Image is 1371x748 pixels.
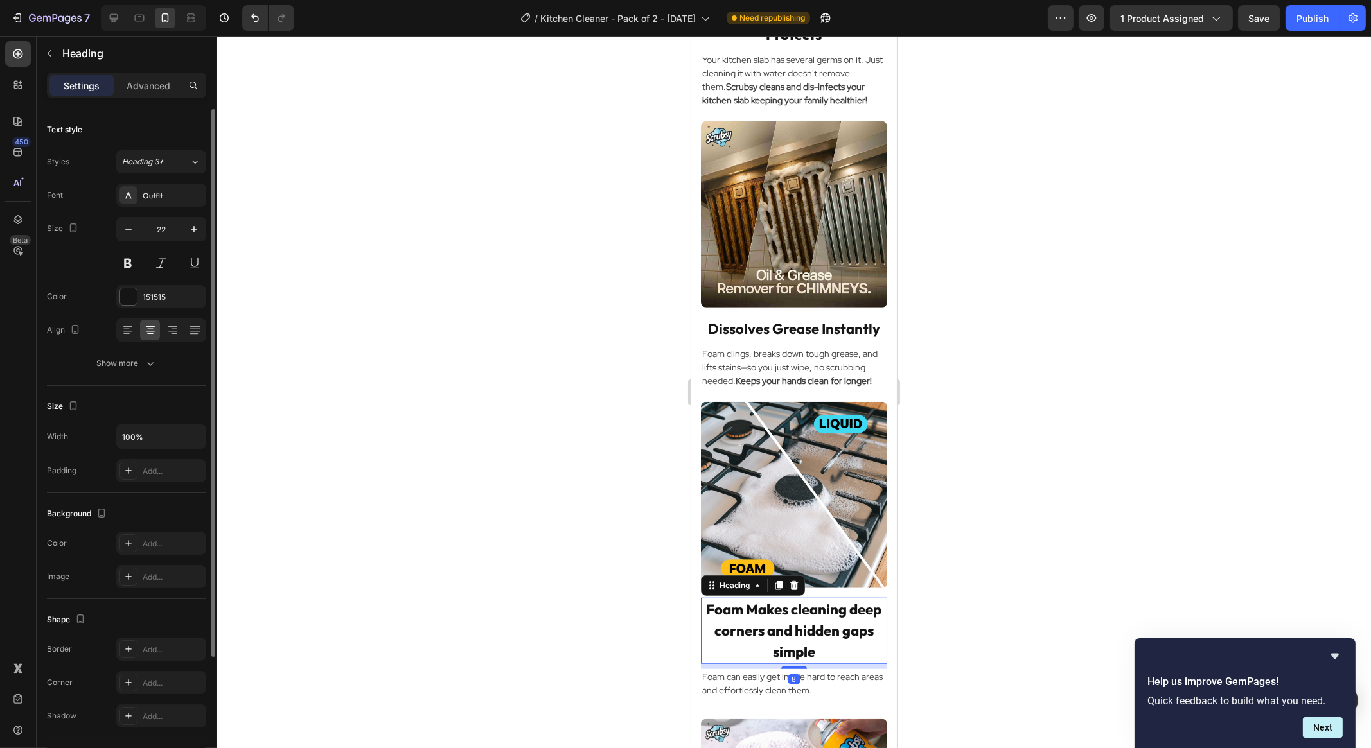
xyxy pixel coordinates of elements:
div: Border [47,643,72,655]
div: Corner [47,677,73,688]
div: Text style [47,124,82,135]
span: Kitchen Cleaner - Pack of 2 - [DATE] [540,12,696,25]
span: / [535,12,538,25]
span: Heading 3* [122,156,164,168]
div: 151515 [143,291,203,303]
div: Width [47,431,68,442]
div: Publish [1296,12,1329,25]
div: Color [47,537,67,549]
p: Heading [62,46,201,61]
div: Show more [97,357,157,370]
button: 1 product assigned [1110,5,1233,31]
p: Quick feedback to build what you need. [1147,695,1343,707]
p: 7 [84,10,90,26]
button: Save [1238,5,1280,31]
button: Next question [1303,717,1343,738]
span: 1 product assigned [1120,12,1204,25]
div: Add... [143,571,203,583]
button: 7 [5,5,96,31]
div: Beta [10,235,31,245]
div: 450 [12,137,31,147]
button: Heading 3* [116,150,206,173]
div: Add... [143,677,203,689]
button: Publish [1286,5,1340,31]
span: Need republishing [739,12,805,24]
div: Help us improve GemPages! [1147,648,1343,738]
div: Shadow [47,710,76,722]
div: Add... [143,711,203,722]
div: Padding [47,465,76,476]
div: Font [47,189,63,201]
div: Color [47,291,67,302]
h2: Help us improve GemPages! [1147,674,1343,690]
div: Add... [143,644,203,656]
button: Hide survey [1327,648,1343,664]
p: Advanced [127,79,170,92]
div: Add... [143,538,203,550]
iframe: Design area [691,36,897,748]
div: Undo/Redo [242,5,294,31]
button: Show more [47,352,206,375]
div: Shape [47,611,88,629]
div: Image [47,571,69,582]
div: Size [47,398,81,415]
p: Settings [64,79,100,92]
div: Outfit [143,190,203,202]
div: Add... [143,465,203,477]
div: Size [47,220,81,238]
span: Save [1249,13,1270,24]
div: Styles [47,156,69,168]
input: Auto [117,425,206,448]
div: Background [47,505,109,523]
div: Align [47,322,83,339]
